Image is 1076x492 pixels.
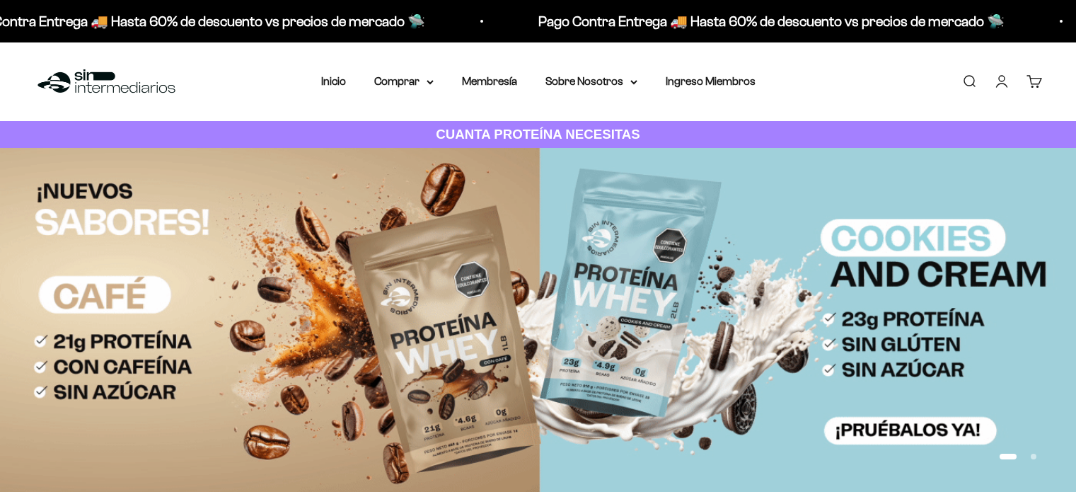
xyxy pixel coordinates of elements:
a: Membresía [462,75,517,87]
summary: Comprar [374,72,434,91]
strong: CUANTA PROTEÍNA NECESITAS [436,127,640,142]
summary: Sobre Nosotros [545,72,637,91]
p: Pago Contra Entrega 🚚 Hasta 60% de descuento vs precios de mercado 🛸 [537,10,1003,33]
a: Ingreso Miembros [666,75,756,87]
a: Inicio [321,75,346,87]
